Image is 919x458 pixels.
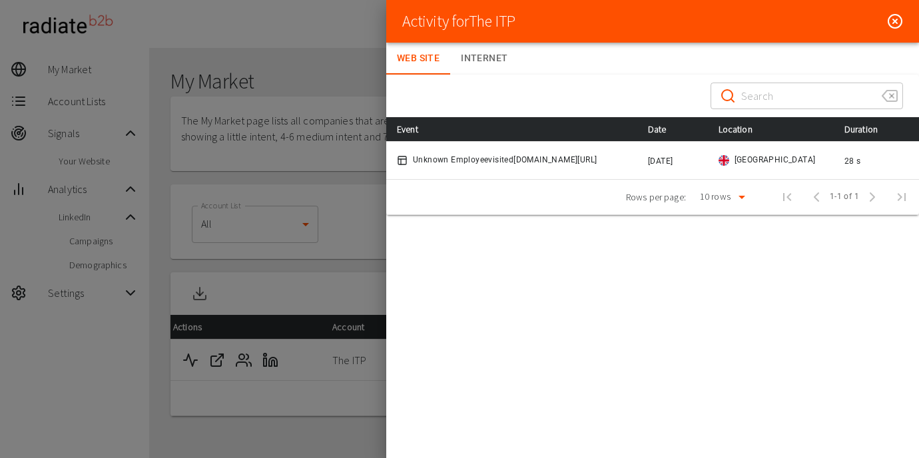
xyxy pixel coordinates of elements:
button: Internet [450,43,518,75]
span: 28 s [844,156,861,166]
p: Rows per page: [626,190,686,204]
span: Duration [844,121,899,137]
span: Unknown Employee visited [DOMAIN_NAME][URL] [413,154,597,167]
svg: Search [720,88,736,104]
span: Next Page [859,184,886,210]
div: 10 rows [691,187,750,206]
span: Location [719,121,774,137]
span: Previous Page [803,184,830,210]
span: 1-1 of 1 [830,190,859,204]
div: Date [648,121,697,137]
span: Event [397,121,440,137]
input: Search [741,77,871,114]
span: [GEOGRAPHIC_DATA] [735,154,816,167]
div: Location [719,121,823,137]
div: Event [397,121,627,137]
span: Last Page [886,181,918,213]
button: Web Site [386,43,450,75]
div: 10 rows [697,190,734,203]
img: gb [719,155,729,166]
div: Account Tabs [386,43,518,75]
span: [DATE] [648,156,673,166]
h2: Activity for The ITP [402,12,515,31]
span: First Page [771,181,803,213]
span: Date [648,121,688,137]
div: Duration [844,121,908,137]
